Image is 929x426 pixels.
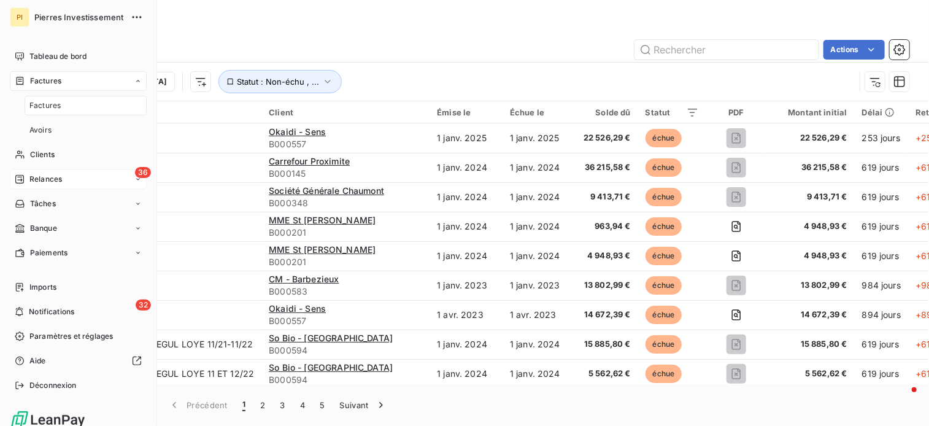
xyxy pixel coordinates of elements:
[269,185,384,196] span: Société Générale Chaumont
[30,198,56,209] span: Tâches
[855,300,908,330] td: 894 jours
[269,197,422,209] span: B000348
[582,107,631,117] div: Solde dû
[237,77,319,87] span: Statut : Non-échu , ...
[503,241,574,271] td: 1 janv. 2024
[30,247,67,258] span: Paiements
[714,107,758,117] div: PDF
[269,285,422,298] span: B000583
[855,153,908,182] td: 619 jours
[430,300,503,330] td: 1 avr. 2023
[646,107,699,117] div: Statut
[646,335,682,354] span: échue
[582,309,631,321] span: 14 672,39 €
[269,244,376,255] span: MME St [PERSON_NAME]
[503,359,574,389] td: 1 janv. 2024
[30,76,61,87] span: Factures
[269,303,326,314] span: Okaidi - Sens
[273,392,293,418] button: 3
[430,241,503,271] td: 1 janv. 2024
[29,355,46,366] span: Aide
[269,138,422,150] span: B000557
[855,212,908,241] td: 619 jours
[242,399,245,411] span: 1
[582,368,631,380] span: 5 562,62 €
[29,331,113,342] span: Paramètres et réglages
[646,217,682,236] span: échue
[269,107,422,117] div: Client
[29,380,77,391] span: Déconnexion
[855,271,908,300] td: 984 jours
[269,274,339,284] span: CM - Barbezieux
[773,368,847,380] span: 5 562,62 €
[293,392,312,418] button: 4
[269,256,422,268] span: B000201
[333,392,395,418] button: Suivant
[269,333,393,343] span: So Bio - [GEOGRAPHIC_DATA]
[269,215,376,225] span: MME St [PERSON_NAME]
[582,338,631,350] span: 15 885,80 €
[582,279,631,292] span: 13 802,99 €
[582,161,631,174] span: 36 215,58 €
[773,107,847,117] div: Montant initial
[634,40,819,60] input: Rechercher
[582,191,631,203] span: 9 413,71 €
[582,132,631,144] span: 22 526,29 €
[29,174,62,185] span: Relances
[646,188,682,206] span: échue
[503,300,574,330] td: 1 avr. 2023
[269,227,422,239] span: B000201
[29,306,74,317] span: Notifications
[582,220,631,233] span: 963,94 €
[773,220,847,233] span: 4 948,93 €
[855,241,908,271] td: 619 jours
[161,392,235,418] button: Précédent
[855,359,908,389] td: 619 jours
[269,126,326,137] span: Okaidi - Sens
[253,392,272,418] button: 2
[29,51,87,62] span: Tableau de bord
[430,359,503,389] td: 1 janv. 2024
[312,392,332,418] button: 5
[29,125,52,136] span: Avoirs
[85,368,254,379] span: F2304/000793 REGUL LOYE 11 ET 12/22
[34,12,123,22] span: Pierres Investissement
[503,182,574,212] td: 1 janv. 2024
[855,123,908,153] td: 253 jours
[773,132,847,144] span: 22 526,29 €
[430,123,503,153] td: 1 janv. 2025
[773,279,847,292] span: 13 802,99 €
[30,149,55,160] span: Clients
[823,40,885,60] button: Actions
[430,330,503,359] td: 1 janv. 2024
[773,338,847,350] span: 15 885,80 €
[269,168,422,180] span: B000145
[269,362,393,373] span: So Bio - [GEOGRAPHIC_DATA]
[503,153,574,182] td: 1 janv. 2024
[582,250,631,262] span: 4 948,93 €
[646,365,682,383] span: échue
[855,182,908,212] td: 619 jours
[887,384,917,414] iframe: Intercom live chat
[430,182,503,212] td: 1 janv. 2024
[437,107,495,117] div: Émise le
[773,309,847,321] span: 14 672,39 €
[85,339,253,349] span: F2304/000792 REGUL LOYE 11/21-11/22
[269,374,422,386] span: B000594
[773,250,847,262] span: 4 948,93 €
[10,351,147,371] a: Aide
[269,156,350,166] span: Carrefour Proximite
[136,300,151,311] span: 32
[510,107,567,117] div: Échue le
[503,212,574,241] td: 1 janv. 2024
[218,70,342,93] button: Statut : Non-échu , ...
[773,191,847,203] span: 9 413,71 €
[29,100,61,111] span: Factures
[10,7,29,27] div: PI
[269,315,422,327] span: B000557
[30,223,57,234] span: Banque
[646,306,682,324] span: échue
[430,212,503,241] td: 1 janv. 2024
[135,167,151,178] span: 36
[503,123,574,153] td: 1 janv. 2025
